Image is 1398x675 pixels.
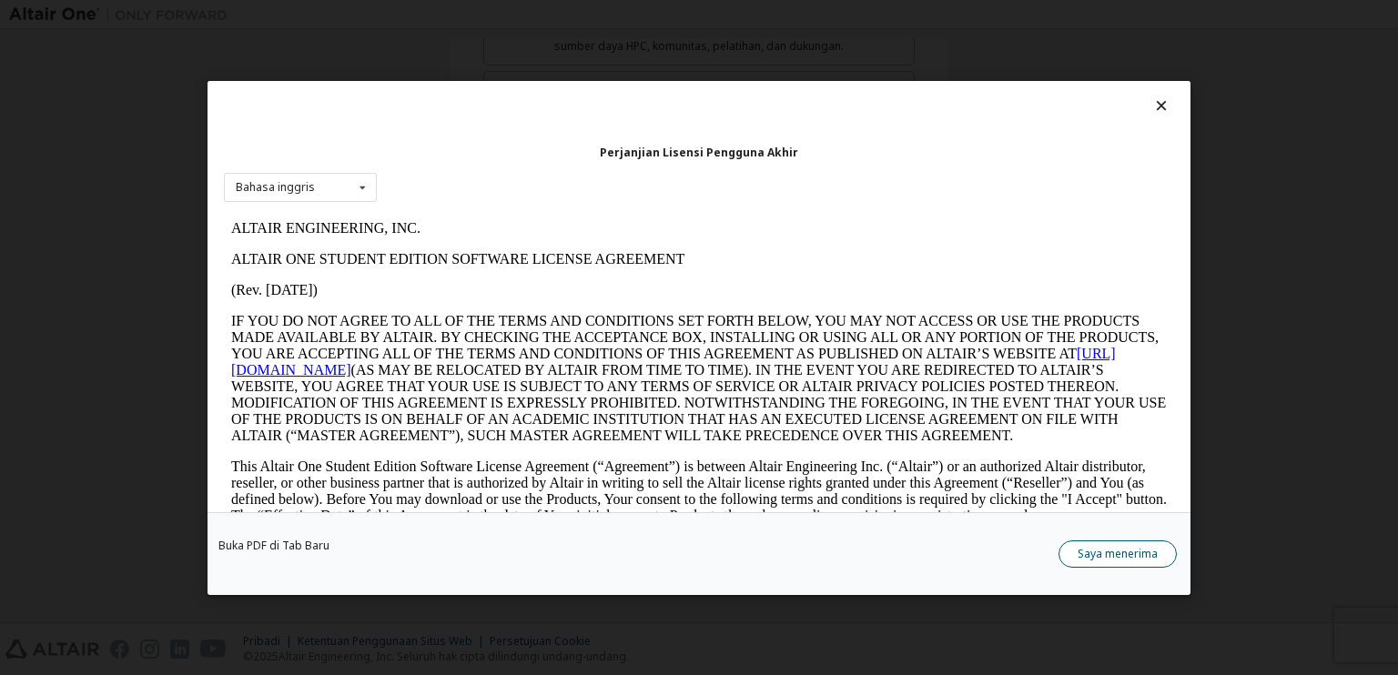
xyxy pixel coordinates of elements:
[1078,545,1158,560] font: Saya menerima
[7,38,943,55] p: ALTAIR ONE STUDENT EDITION SOFTWARE LICENSE AGREEMENT
[7,100,943,231] p: IF YOU DO NOT AGREE TO ALL OF THE TERMS AND CONDITIONS SET FORTH BELOW, YOU MAY NOT ACCESS OR USE...
[218,539,329,550] a: Buka PDF di Tab Baru
[218,537,329,552] font: Buka PDF di Tab Baru
[7,246,943,311] p: This Altair One Student Edition Software License Agreement (“Agreement”) is between Altair Engine...
[7,69,943,86] p: (Rev. [DATE])
[1059,539,1177,567] button: Saya menerima
[236,179,315,195] font: Bahasa inggris
[7,7,943,24] p: ALTAIR ENGINEERING, INC.
[7,133,892,165] a: [URL][DOMAIN_NAME]
[600,144,798,159] font: Perjanjian Lisensi Pengguna Akhir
